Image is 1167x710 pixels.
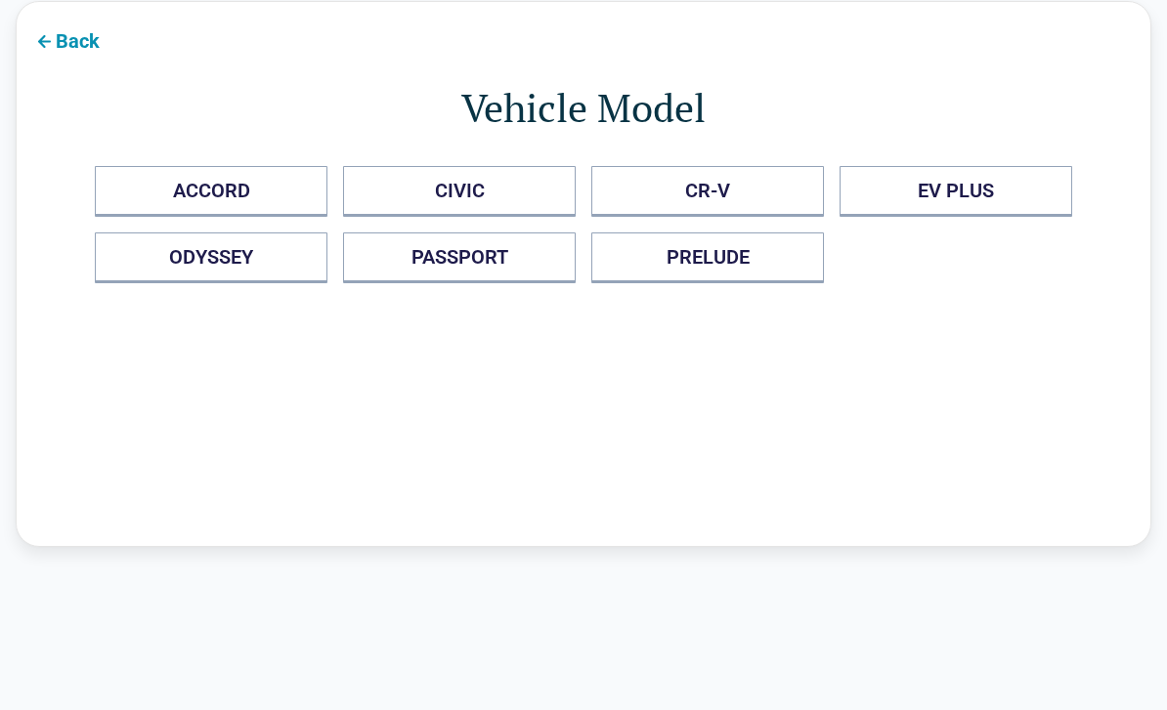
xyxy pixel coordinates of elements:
[591,166,824,217] button: CR-V
[343,166,576,217] button: CIVIC
[95,80,1072,135] h1: Vehicle Model
[840,166,1072,217] button: EV PLUS
[17,18,115,62] button: Back
[343,232,576,283] button: PASSPORT
[591,232,824,283] button: PRELUDE
[95,166,327,217] button: ACCORD
[95,232,327,283] button: ODYSSEY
